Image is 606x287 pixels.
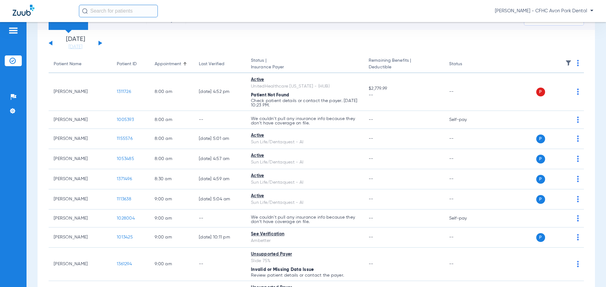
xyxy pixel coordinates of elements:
td: 8:00 AM [150,73,194,111]
span: 1361294 [117,262,132,266]
td: 8:00 AM [150,149,194,169]
span: Invalid or Missing Data Issue [251,267,314,272]
td: [DATE] 5:01 AM [194,129,246,149]
div: Active [251,77,359,83]
span: 1311726 [117,89,131,94]
img: group-dot-blue.svg [577,176,579,182]
div: Active [251,152,359,159]
div: Slide 75% [251,258,359,264]
span: [PERSON_NAME] - CFHC Avon Park Dental [495,8,593,14]
div: Last Verified [199,61,224,67]
th: Status [444,55,487,73]
span: 1053485 [117,157,134,161]
div: Appointment [155,61,189,67]
span: 1371496 [117,177,132,181]
td: 8:00 AM [150,129,194,149]
img: group-dot-blue.svg [577,156,579,162]
span: -- [369,216,373,221]
div: Sun Life/Dentaquest - AI [251,159,359,166]
th: Status | [246,55,364,73]
img: filter.svg [565,60,572,66]
td: [PERSON_NAME] [49,248,112,281]
td: 9:00 AM [150,227,194,248]
img: group-dot-blue.svg [577,234,579,240]
td: [PERSON_NAME] [49,189,112,210]
div: Sun Life/Dentaquest - AI [251,139,359,146]
span: -- [369,136,373,141]
td: [PERSON_NAME] [49,227,112,248]
img: hamburger-icon [8,27,18,34]
div: Sun Life/Dentaquest - AI [251,179,359,186]
img: group-dot-blue.svg [577,89,579,95]
td: -- [194,111,246,129]
td: [DATE] 10:11 PM [194,227,246,248]
img: group-dot-blue.svg [577,117,579,123]
td: [DATE] 5:04 AM [194,189,246,210]
div: Patient ID [117,61,145,67]
td: [PERSON_NAME] [49,169,112,189]
div: Unsupported Payer [251,251,359,258]
span: $2,779.99 [369,85,439,92]
td: [DATE] 4:57 AM [194,149,246,169]
span: Patient Not Found [251,93,289,97]
span: -- [369,92,439,99]
span: Insurance Payer [251,64,359,71]
span: P [536,88,545,96]
span: -- [369,197,373,201]
span: -- [369,157,373,161]
span: P [536,233,545,242]
div: Appointment [155,61,181,67]
td: -- [444,248,487,281]
td: -- [194,248,246,281]
td: 9:00 AM [150,210,194,227]
div: UnitedHealthcare [US_STATE] - (HUB) [251,83,359,90]
td: Self-pay [444,111,487,129]
span: -- [369,235,373,239]
td: Self-pay [444,210,487,227]
iframe: Chat Widget [574,257,606,287]
a: [DATE] [56,44,94,50]
p: We couldn’t pull any insurance info because they don’t have coverage on file. [251,117,359,125]
span: 1005393 [117,118,134,122]
span: P [536,155,545,164]
td: [PERSON_NAME] [49,129,112,149]
span: -- [369,177,373,181]
span: 1028004 [117,216,135,221]
div: Active [251,193,359,199]
span: P [536,195,545,204]
span: P [536,135,545,143]
td: -- [444,169,487,189]
span: 1155576 [117,136,133,141]
td: [PERSON_NAME] [49,73,112,111]
img: group-dot-blue.svg [577,215,579,221]
div: Active [251,173,359,179]
span: -- [369,262,373,266]
span: -- [369,118,373,122]
p: Check patient details or contact the payer. [DATE] 10:23 PM. [251,99,359,107]
td: [PERSON_NAME] [49,111,112,129]
th: Remaining Benefits | [364,55,444,73]
img: group-dot-blue.svg [577,196,579,202]
div: Patient Name [54,61,81,67]
div: Ambetter [251,238,359,244]
td: [PERSON_NAME] [49,210,112,227]
td: -- [444,129,487,149]
img: group-dot-blue.svg [577,60,579,66]
p: Review patient details or contact the payer. [251,273,359,278]
p: We couldn’t pull any insurance info because they don’t have coverage on file. [251,215,359,224]
td: 8:30 AM [150,169,194,189]
div: See Verification [251,231,359,238]
td: [PERSON_NAME] [49,149,112,169]
img: Search Icon [82,8,88,14]
span: 1113638 [117,197,131,201]
li: [DATE] [56,36,94,50]
div: Patient Name [54,61,107,67]
td: -- [444,189,487,210]
img: group-dot-blue.svg [577,135,579,142]
div: Sun Life/Dentaquest - AI [251,199,359,206]
td: -- [444,227,487,248]
span: 1013425 [117,235,133,239]
span: Deductible [369,64,439,71]
td: 9:00 AM [150,189,194,210]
